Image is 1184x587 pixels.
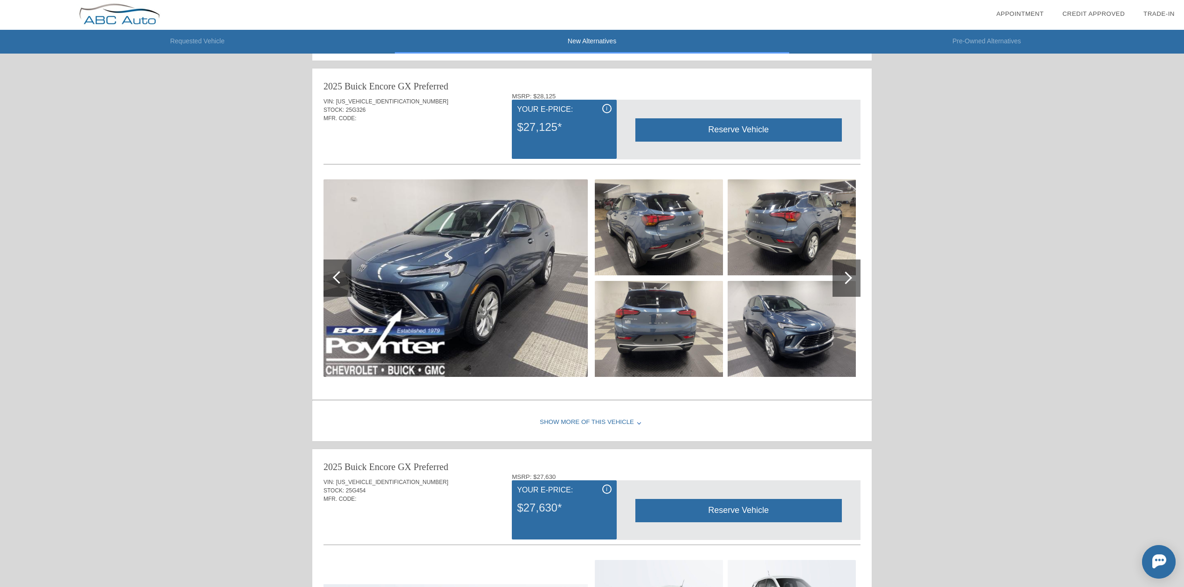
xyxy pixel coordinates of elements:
[324,80,411,93] div: 2025 Buick Encore GX
[1062,10,1125,17] a: Credit Approved
[789,30,1184,54] li: Pre-Owned Alternatives
[324,137,860,151] div: Quoted on [DATE] 4:43:42 PM
[512,473,860,480] div: MSRP: $27,630
[517,485,611,496] div: Your E-Price:
[395,30,790,54] li: New Alternatives
[324,98,334,105] span: VIN:
[595,179,723,275] img: 33454481004.jpg
[996,10,1044,17] a: Appointment
[324,517,860,532] div: Quoted on [DATE] 4:43:42 PM
[517,496,611,520] div: $27,630*
[728,281,856,377] img: 33454481007.jpg
[324,496,357,502] span: MFR. CODE:
[1100,537,1184,587] iframe: Chat Assistance
[336,479,448,485] span: [US_VEHICLE_IDENTIFICATION_NUMBER]
[602,485,612,494] div: i
[346,487,366,494] span: 25G454
[324,179,588,377] img: 33454481003.jpg
[517,115,611,139] div: $27,125*
[1143,10,1175,17] a: Trade-In
[346,107,366,113] span: 25G326
[324,487,344,494] span: STOCK:
[602,104,612,113] div: i
[635,499,842,522] div: Reserve Vehicle
[324,107,344,113] span: STOCK:
[728,179,856,275] img: 33454481006.jpg
[413,80,448,93] div: Preferred
[595,281,723,377] img: 33454481005.jpg
[312,404,872,441] div: Show More of this Vehicle
[635,118,842,141] div: Reserve Vehicle
[324,460,411,473] div: 2025 Buick Encore GX
[324,115,357,122] span: MFR. CODE:
[324,479,334,485] span: VIN:
[512,93,860,100] div: MSRP: $28,125
[336,98,448,105] span: [US_VEHICLE_IDENTIFICATION_NUMBER]
[517,104,611,115] div: Your E-Price:
[413,460,448,473] div: Preferred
